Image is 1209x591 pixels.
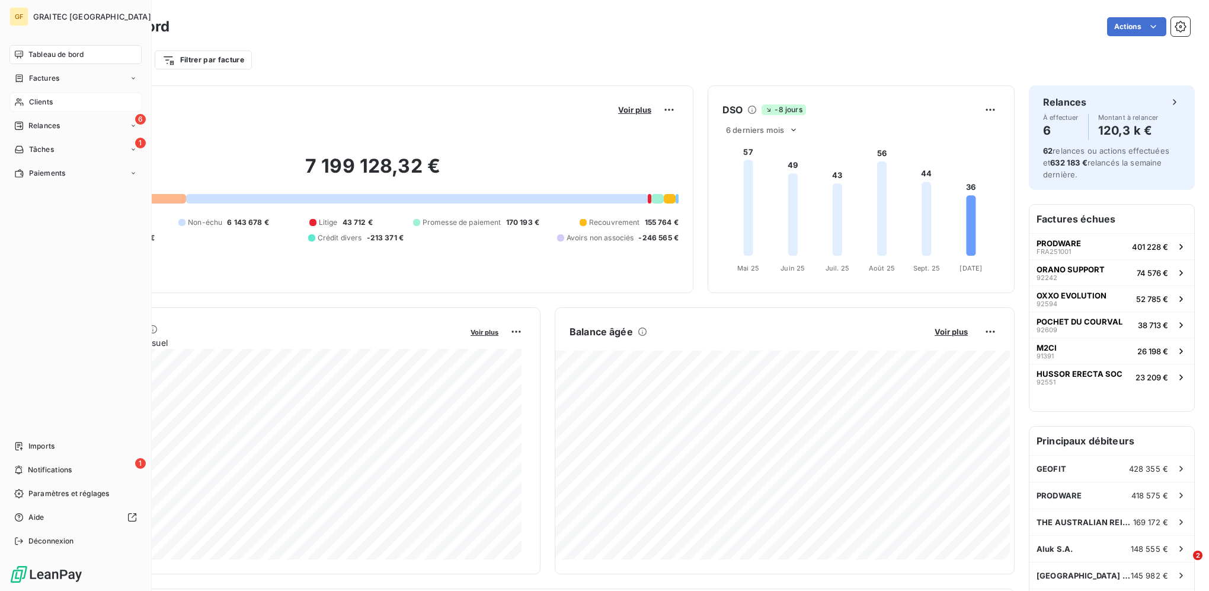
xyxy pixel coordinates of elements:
[467,326,502,337] button: Voir plus
[318,233,362,243] span: Crédit divers
[913,264,940,272] tspan: Sept. 25
[28,488,109,499] span: Paramètres et réglages
[28,465,72,475] span: Notifications
[1037,239,1081,248] span: PRODWARE
[1131,571,1168,580] span: 145 982 €
[188,217,222,228] span: Non-échu
[1138,320,1168,330] span: 38 713 €
[1193,551,1202,560] span: 2
[1037,544,1073,554] span: Aluk S.A.
[1037,517,1133,527] span: THE AUSTRALIAN REINFORCING COMPANY
[1098,114,1159,121] span: Montant à relancer
[1043,114,1079,121] span: À effectuer
[29,73,59,84] span: Factures
[28,120,60,131] span: Relances
[1037,265,1105,274] span: ORANO SUPPORT
[1043,146,1169,179] span: relances ou actions effectuées et relancés la semaine dernière.
[9,7,28,26] div: GF
[28,536,74,546] span: Déconnexion
[1037,300,1057,307] span: 92594
[1137,268,1168,278] span: 74 576 €
[33,12,151,21] span: GRAITEC [GEOGRAPHIC_DATA]
[570,325,633,339] h6: Balance âgée
[29,144,54,155] span: Tâches
[1098,121,1159,140] h4: 120,3 k €
[959,264,982,272] tspan: [DATE]
[135,138,146,148] span: 1
[869,264,895,272] tspan: Août 25
[567,233,634,243] span: Avoirs non associés
[1169,551,1197,579] iframe: Intercom live chat
[1029,259,1194,285] button: ORANO SUPPORT9224274 576 €
[1029,205,1194,233] h6: Factures échues
[935,327,968,336] span: Voir plus
[722,103,743,117] h6: DSO
[826,264,849,272] tspan: Juil. 25
[1037,379,1056,386] span: 92551
[1037,291,1106,300] span: OXXO EVOLUTION
[1037,326,1057,333] span: 92609
[9,565,83,584] img: Logo LeanPay
[1029,364,1194,390] button: HUSSOR ERECTA SOC9255123 209 €
[29,168,65,179] span: Paiements
[781,264,805,272] tspan: Juin 25
[615,104,655,115] button: Voir plus
[29,97,53,107] span: Clients
[1029,312,1194,338] button: POCHET DU COURVAL9260938 713 €
[589,217,640,228] span: Recouvrement
[1136,294,1168,304] span: 52 785 €
[423,217,501,228] span: Promesse de paiement
[1043,95,1086,109] h6: Relances
[1029,285,1194,312] button: OXXO EVOLUTION9259452 785 €
[1043,146,1053,155] span: 62
[1037,248,1071,255] span: FRA251001
[135,458,146,469] span: 1
[1037,369,1122,379] span: HUSSOR ERECTA SOC
[319,217,338,228] span: Litige
[1029,427,1194,455] h6: Principaux débiteurs
[67,154,679,190] h2: 7 199 128,32 €
[506,217,539,228] span: 170 193 €
[28,49,84,60] span: Tableau de bord
[1029,338,1194,364] button: M2CI9139126 198 €
[726,125,784,135] span: 6 derniers mois
[1029,233,1194,259] button: PRODWAREFRA251001401 228 €
[67,336,462,349] span: Chiffre d'affaires mensuel
[1037,352,1054,360] span: 91391
[1037,343,1057,352] span: M2CI
[1037,491,1082,500] span: PRODWARE
[1131,491,1168,500] span: 418 575 €
[1137,347,1168,356] span: 26 198 €
[343,217,373,228] span: 43 712 €
[931,326,971,337] button: Voir plus
[1136,373,1168,382] span: 23 209 €
[227,217,269,228] span: 6 143 678 €
[1043,121,1079,140] h4: 6
[9,508,142,527] a: Aide
[1037,274,1057,281] span: 92242
[1107,17,1166,36] button: Actions
[1132,242,1168,252] span: 401 228 €
[367,233,404,243] span: -213 371 €
[645,217,679,228] span: 155 764 €
[762,104,805,115] span: -8 jours
[155,50,252,69] button: Filtrer par facture
[1129,464,1168,474] span: 428 355 €
[1037,464,1066,474] span: GEOFIT
[1133,517,1168,527] span: 169 172 €
[28,441,55,452] span: Imports
[28,512,44,523] span: Aide
[1037,571,1131,580] span: [GEOGRAPHIC_DATA] [GEOGRAPHIC_DATA]
[618,105,651,115] span: Voir plus
[1037,317,1122,326] span: POCHET DU COURVAL
[471,328,498,336] span: Voir plus
[135,114,146,125] span: 6
[737,264,759,272] tspan: Mai 25
[1050,158,1087,167] span: 632 183 €
[638,233,679,243] span: -246 565 €
[1131,544,1168,554] span: 148 555 €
